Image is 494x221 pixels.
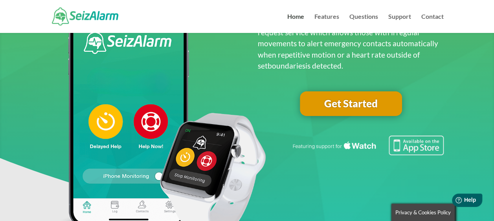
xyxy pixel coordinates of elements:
[300,91,402,116] a: Get Started
[314,14,339,33] a: Features
[291,136,444,155] img: Seizure detection available in the Apple App Store.
[424,190,485,212] iframe: Help widget launcher
[287,14,304,33] a: Home
[258,16,444,72] p: SeizAlarm is a user-friendly detection app and help request service which allows those with irreg...
[268,61,305,70] span: boundaries
[421,14,444,33] a: Contact
[349,14,378,33] a: Questions
[395,209,451,216] span: Privacy & Cookies Policy
[52,7,118,25] img: SeizAlarm
[388,14,411,33] a: Support
[291,148,444,157] a: Featuring seizure detection support for the Apple Watch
